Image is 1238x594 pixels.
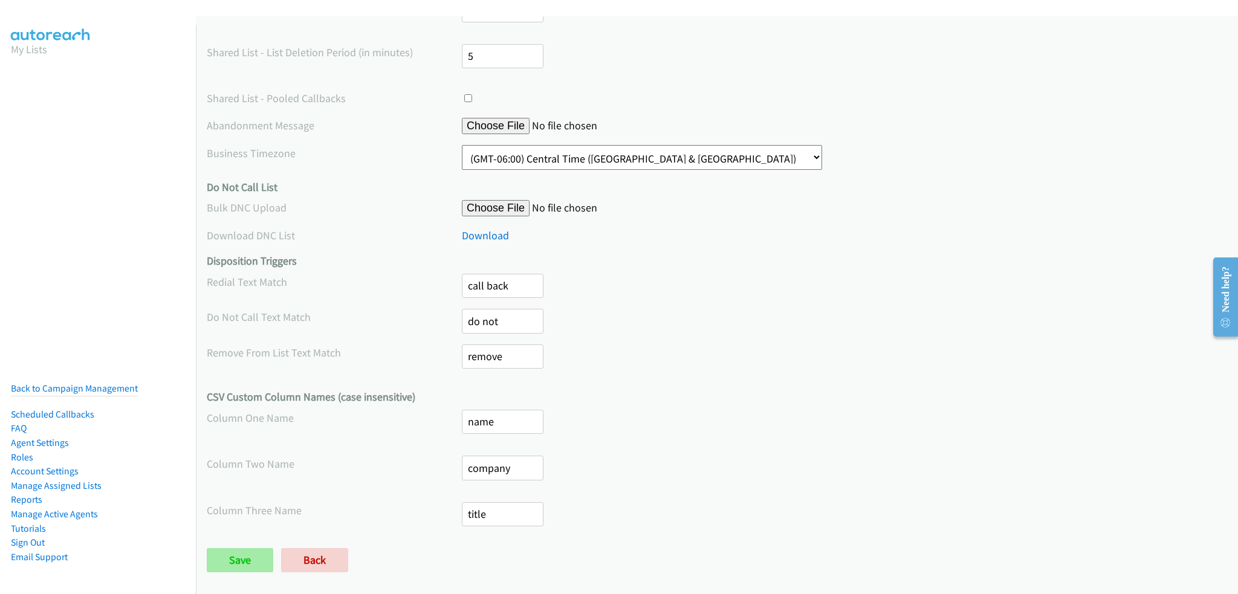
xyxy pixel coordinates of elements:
[207,274,462,290] label: Redial Text Match
[207,410,462,426] label: Column One Name
[11,551,68,563] a: Email Support
[11,480,102,491] a: Manage Assigned Lists
[207,548,273,572] input: Save
[11,422,27,434] a: FAQ
[207,274,1227,309] div: Disposition text to match to enqueue a redial
[207,502,462,518] label: Column Three Name
[11,42,47,56] a: My Lists
[207,456,462,472] label: Column Two Name
[281,548,348,572] a: Back
[11,508,98,520] a: Manage Active Agents
[207,254,1227,268] h4: Disposition Triggers
[11,523,46,534] a: Tutorials
[11,494,42,505] a: Reports
[462,228,509,242] a: Download
[11,451,33,463] a: Roles
[207,344,462,361] label: Remove From List Text Match
[11,383,138,394] a: Back to Campaign Management
[11,465,79,477] a: Account Settings
[11,537,45,548] a: Sign Out
[207,181,1227,195] h4: Do Not Call List
[207,227,462,244] label: Download DNC List
[207,309,462,325] label: Do Not Call Text Match
[207,145,462,161] label: Business Timezone
[1204,249,1238,345] iframe: Resource Center
[207,90,462,106] label: Shared List - Pooled Callbacks
[11,437,69,448] a: Agent Settings
[207,199,462,216] label: Bulk DNC Upload
[207,44,462,60] label: Shared List - List Deletion Period (in minutes)
[207,390,1227,404] h4: CSV Custom Column Names (case insensitive)
[207,117,462,134] label: Abandonment Message
[11,408,94,420] a: Scheduled Callbacks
